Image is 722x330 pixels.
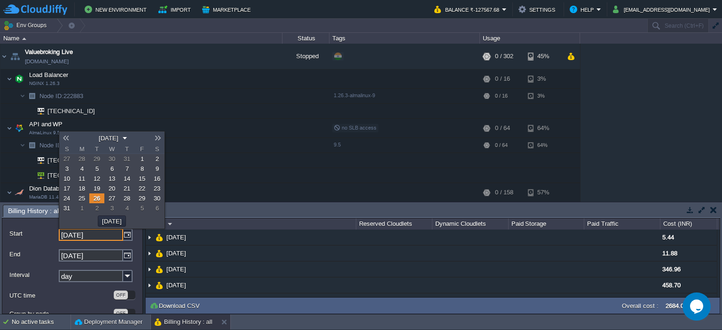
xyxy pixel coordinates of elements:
[59,154,74,164] a: 27
[156,246,163,261] img: AMDAwAAAACH5BAEAAAAALAAAAAABAAEAAAICRAEAOw==
[25,104,31,118] img: AMDAwAAAACH5BAEAAAAALAAAAAABAAEAAAICRAEAOw==
[119,174,134,184] a: 14
[31,168,44,183] img: AMDAwAAAACH5BAEAAAAALAAAAAABAAEAAAICRAEAOw==
[149,154,165,164] a: 2
[613,4,713,15] button: [EMAIL_ADDRESS][DOMAIN_NAME]
[94,155,100,162] span: 29
[63,205,70,212] span: 31
[330,33,479,44] div: Tags
[39,142,63,149] span: Node ID:
[357,218,432,230] div: Reserved Cloudlets
[109,175,115,182] span: 13
[165,249,188,257] span: [DATE]
[89,203,104,213] a: 2
[94,195,100,202] span: 26
[528,44,558,69] div: 45%
[149,301,203,310] button: Download CSV
[95,205,99,212] span: 2
[119,203,134,213] a: 4
[7,69,12,88] img: AMDAwAAAACH5BAEAAAAALAAAAAABAAEAAAICRAEAOw==
[78,175,85,182] span: 11
[59,145,74,153] span: S
[134,203,149,213] a: 5
[139,195,145,202] span: 29
[63,195,70,202] span: 24
[59,184,74,193] a: 17
[528,69,558,88] div: 3%
[94,185,100,192] span: 19
[509,218,584,230] div: Paid Storage
[28,184,71,192] span: Dion Database
[124,185,130,192] span: 21
[495,89,508,103] div: 0 / 16
[334,125,377,130] span: no SLB access
[662,282,681,289] span: 458.70
[156,293,163,309] img: AMDAwAAAACH5BAEAAAAALAAAAAABAAEAAAICRAEAOw==
[9,270,58,280] label: Interval
[74,174,89,184] a: 11
[74,164,89,174] a: 4
[149,145,165,153] span: S
[119,154,134,164] a: 31
[39,92,85,100] span: 222883
[334,92,375,98] span: 1.26.3-almalinux-9
[141,155,144,162] span: 1
[528,138,558,153] div: 64%
[134,193,149,203] a: 29
[119,164,134,174] a: 7
[124,195,130,202] span: 28
[80,165,84,172] span: 4
[20,138,25,153] img: AMDAwAAAACH5BAEAAAAALAAAAAABAAEAAAICRAEAOw==
[528,119,558,138] div: 64%
[119,184,134,193] a: 21
[59,203,74,213] a: 31
[7,183,12,202] img: AMDAwAAAACH5BAEAAAAALAAAAAABAAEAAAICRAEAOw==
[110,165,114,172] span: 6
[47,107,96,115] a: [TECHNICAL_ID]
[141,205,144,212] span: 5
[39,141,85,149] a: Node ID:222882
[149,203,165,213] a: 6
[165,265,188,273] a: [DATE]
[28,71,70,79] span: Load Balancer
[283,44,330,69] div: Stopped
[134,154,149,164] a: 1
[13,119,26,138] img: AMDAwAAAACH5BAEAAAAALAAAAAABAAEAAAICRAEAOw==
[75,317,142,327] button: Deployment Manager
[202,4,253,15] button: Marketplace
[47,153,96,168] span: [TECHNICAL_ID]
[156,205,159,212] span: 6
[154,175,160,182] span: 16
[154,195,160,202] span: 30
[3,19,50,32] button: Env Groups
[528,89,558,103] div: 3%
[139,185,145,192] span: 22
[25,47,73,57] span: Valuebroking Live
[59,174,74,184] a: 10
[139,175,145,182] span: 15
[78,155,85,162] span: 28
[124,175,130,182] span: 14
[146,230,153,245] img: AMDAwAAAACH5BAEAAAAALAAAAAABAAEAAAICRAEAOw==
[334,142,341,147] span: 9.5
[661,218,717,230] div: Cost (INR)
[146,293,153,309] img: AMDAwAAAACH5BAEAAAAALAAAAAABAAEAAAICRAEAOw==
[1,33,282,44] div: Name
[570,4,596,15] button: Help
[63,175,70,182] span: 10
[25,57,69,66] a: [DOMAIN_NAME]
[283,33,329,44] div: Status
[134,174,149,184] a: 15
[8,44,22,69] img: AMDAwAAAACH5BAEAAAAALAAAAAABAAEAAAICRAEAOw==
[109,185,115,192] span: 20
[433,218,508,230] div: Dynamic Cloudlets
[109,195,115,202] span: 27
[147,218,356,230] div: Name
[39,92,63,100] span: Node ID:
[78,185,85,192] span: 18
[31,104,44,118] img: AMDAwAAAACH5BAEAAAAALAAAAAABAAEAAAICRAEAOw==
[25,138,39,153] img: AMDAwAAAACH5BAEAAAAALAAAAAABAAEAAAICRAEAOw==
[114,291,128,299] div: OFF
[495,138,508,153] div: 0 / 64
